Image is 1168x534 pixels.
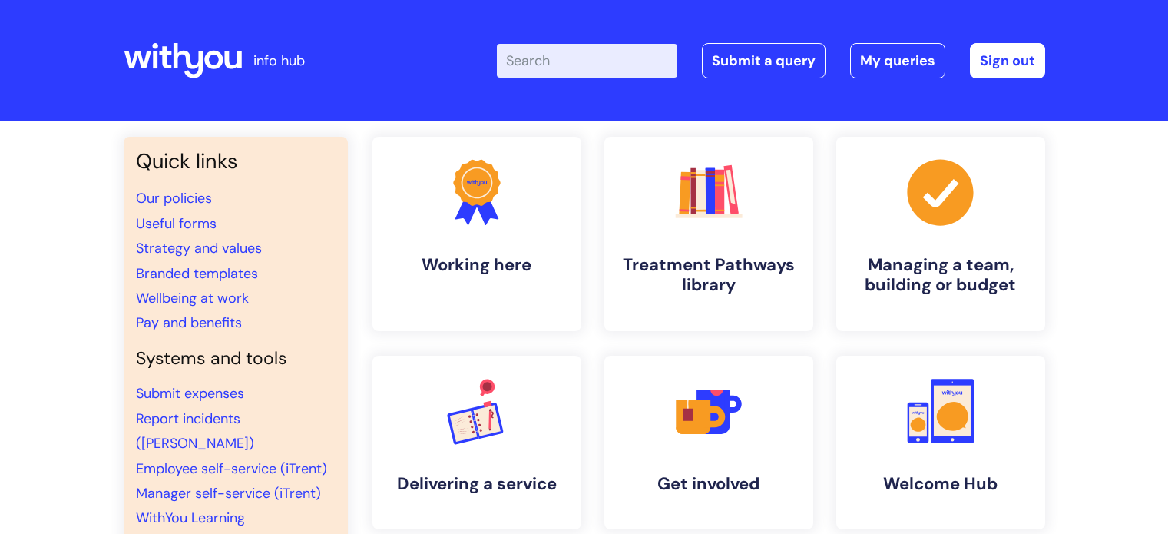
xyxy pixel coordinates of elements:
a: Employee self-service (iTrent) [136,459,327,478]
h4: Welcome Hub [849,474,1033,494]
a: Our policies [136,189,212,207]
a: Wellbeing at work [136,289,249,307]
h4: Get involved [617,474,801,494]
h4: Managing a team, building or budget [849,255,1033,296]
a: My queries [850,43,945,78]
a: Branded templates [136,264,258,283]
div: | - [497,43,1045,78]
h4: Systems and tools [136,348,336,370]
a: Working here [372,137,581,331]
a: WithYou Learning [136,509,245,527]
a: Submit a query [702,43,826,78]
a: Managing a team, building or budget [836,137,1045,331]
a: Strategy and values [136,239,262,257]
h4: Working here [385,255,569,275]
h4: Delivering a service [385,474,569,494]
a: Treatment Pathways library [604,137,813,331]
a: Report incidents ([PERSON_NAME]) [136,410,254,453]
a: Useful forms [136,214,217,233]
p: info hub [253,48,305,73]
a: Get involved [604,356,813,529]
h3: Quick links [136,149,336,174]
a: Submit expenses [136,384,244,403]
input: Search [497,44,677,78]
a: Manager self-service (iTrent) [136,484,321,502]
a: Welcome Hub [836,356,1045,529]
a: Sign out [970,43,1045,78]
a: Pay and benefits [136,313,242,332]
h4: Treatment Pathways library [617,255,801,296]
a: Delivering a service [372,356,581,529]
